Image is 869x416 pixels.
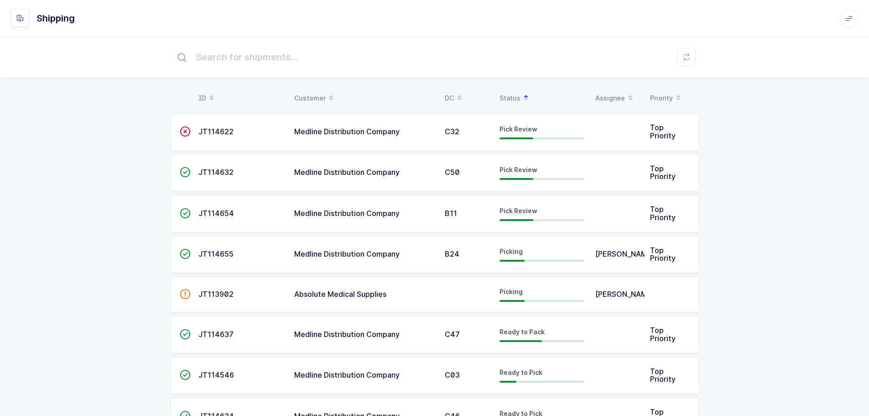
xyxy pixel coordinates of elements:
span: JT114637 [198,330,234,339]
div: Status [500,90,584,106]
span: Picking [500,247,523,255]
span:  [180,168,191,177]
span: Absolute Medical Supplies [294,290,386,299]
span: Ready to Pack [500,328,545,336]
div: Customer [294,90,434,106]
span: C47 [445,330,460,339]
span: JT114654 [198,209,234,218]
span: Top Priority [650,326,676,343]
span: JT114655 [198,249,234,258]
span: C32 [445,127,459,136]
span: B24 [445,249,459,258]
span:  [180,209,191,218]
input: Search for shipments... [170,42,699,72]
div: DC [445,90,489,106]
span: JT113902 [198,290,234,299]
span: Top Priority [650,164,676,181]
span: Pick Review [500,207,537,215]
span: Medline Distribution Company [294,127,400,136]
span: [PERSON_NAME] [595,249,655,258]
span: JT114632 [198,168,234,177]
div: ID [198,90,283,106]
div: Assignee [595,90,639,106]
span:  [180,127,191,136]
span: Medline Distribution Company [294,249,400,258]
span: Medline Distribution Company [294,370,400,379]
span: JT114546 [198,370,234,379]
span: Pick Review [500,166,537,174]
span: Ready to Pick [500,369,542,376]
span: Top Priority [650,367,676,384]
span:  [180,249,191,258]
div: Priority [650,90,694,106]
span: C50 [445,168,460,177]
span: Top Priority [650,123,676,140]
span:  [180,370,191,379]
span: JT114622 [198,127,234,136]
span: B11 [445,209,457,218]
span: Medline Distribution Company [294,209,400,218]
h1: Shipping [36,11,75,26]
span: Medline Distribution Company [294,168,400,177]
span: Top Priority [650,246,676,263]
span:  [180,330,191,339]
span: Picking [500,288,523,295]
span: C03 [445,370,460,379]
span: Medline Distribution Company [294,330,400,339]
span: [PERSON_NAME] [595,290,655,299]
span:  [180,290,191,299]
span: Pick Review [500,125,537,133]
span: Top Priority [650,205,676,222]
